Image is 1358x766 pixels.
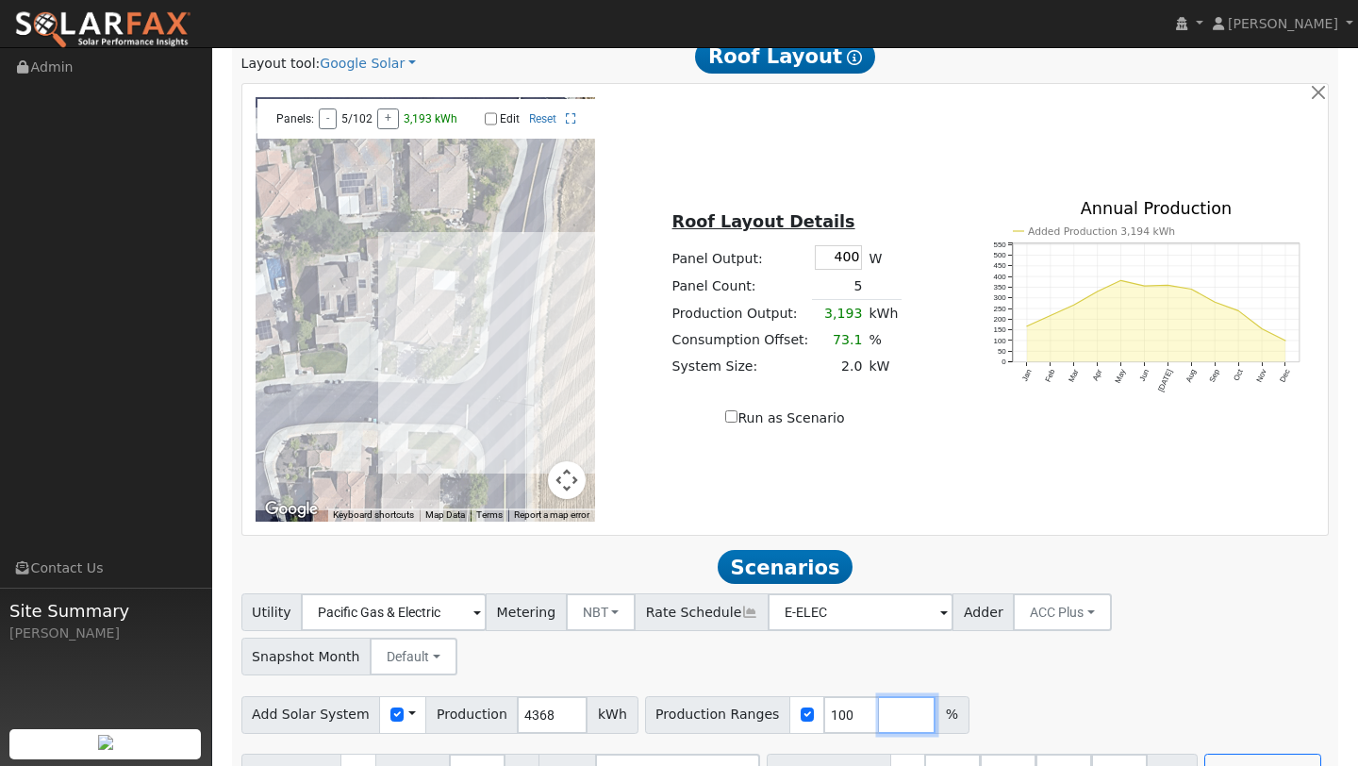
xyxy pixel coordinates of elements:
input: Select a Utility [301,593,487,631]
td: W [866,242,902,273]
circle: onclick="" [1072,304,1075,307]
text: 450 [993,261,1006,270]
text: 350 [993,283,1006,291]
span: Roof Layout [695,40,875,74]
button: ACC Plus [1013,593,1112,631]
text: 200 [993,315,1006,324]
span: Adder [952,593,1014,631]
input: Run as Scenario [725,410,737,423]
i: Show Help [847,50,862,65]
span: Scenarios [718,550,853,584]
circle: onclick="" [1119,279,1122,282]
circle: onclick="" [1049,314,1052,317]
td: Panel Count: [669,273,812,300]
text: Jun [1138,368,1151,383]
img: retrieve [98,735,113,750]
text: Nov [1255,368,1268,384]
text: Dec [1279,368,1292,384]
span: Add Solar System [241,696,381,734]
text: May [1114,368,1128,385]
text: 550 [993,241,1006,249]
span: Panels: [276,112,314,125]
circle: onclick="" [1143,285,1146,288]
span: % [935,696,969,734]
span: Production [425,696,518,734]
text: Oct [1233,368,1246,383]
span: Metering [486,593,567,631]
button: Default [370,638,457,675]
button: Map Data [425,508,465,522]
button: + [377,108,399,129]
img: Google [260,497,323,522]
button: - [319,108,337,129]
span: Utility [241,593,303,631]
td: Panel Output: [669,242,812,273]
td: 73.1 [812,326,866,353]
text: Jan [1020,368,1034,383]
td: 3,193 [812,300,866,327]
text: 150 [993,325,1006,334]
td: % [866,326,902,353]
u: Roof Layout Details [672,212,855,231]
circle: onclick="" [1190,288,1193,291]
text: Mar [1068,368,1081,384]
input: Select a Rate Schedule [768,593,953,631]
td: kW [866,354,902,380]
span: [PERSON_NAME] [1228,16,1338,31]
td: System Size: [669,354,812,380]
button: Keyboard shortcuts [333,508,414,522]
span: Site Summary [9,598,202,624]
text: 300 [993,293,1006,302]
text: [DATE] [1157,368,1175,393]
a: Full Screen [566,112,576,125]
circle: onclick="" [1025,325,1028,327]
text: 50 [998,347,1006,356]
text: Sep [1208,368,1221,384]
label: Edit [500,112,520,125]
span: Snapshot Month [241,638,372,675]
span: Layout tool: [241,56,321,71]
span: 5/102 [341,112,373,125]
img: SolarFax [14,10,191,50]
span: 3,193 kWh [404,112,457,125]
td: 2.0 [812,354,866,380]
text: Annual Production [1081,199,1233,218]
circle: onclick="" [1237,309,1240,312]
span: Production Ranges [645,696,790,734]
button: NBT [566,593,637,631]
div: [PERSON_NAME] [9,624,202,643]
circle: onclick="" [1096,290,1099,292]
a: Open this area in Google Maps (opens a new window) [260,497,323,522]
label: Run as Scenario [725,408,844,428]
text: Aug [1184,368,1198,384]
text: 0 [1002,358,1006,366]
a: Terms (opens in new tab) [476,509,503,520]
span: kWh [587,696,638,734]
circle: onclick="" [1261,327,1264,330]
td: 5 [812,273,866,300]
circle: onclick="" [1167,284,1169,287]
span: Rate Schedule [635,593,769,631]
a: Reset [529,112,556,125]
text: Feb [1044,368,1057,384]
td: Production Output: [669,300,812,327]
text: 500 [993,251,1006,259]
circle: onclick="" [1284,340,1287,342]
text: 250 [993,305,1006,313]
text: Apr [1091,368,1104,382]
td: kWh [866,300,902,327]
a: Report a map error [514,509,589,520]
td: Consumption Offset: [669,326,812,353]
circle: onclick="" [1214,301,1217,304]
text: 100 [993,337,1006,345]
button: Map camera controls [548,461,586,499]
a: Google Solar [320,54,416,74]
text: 400 [993,273,1006,281]
text: Added Production 3,194 kWh [1028,225,1175,238]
